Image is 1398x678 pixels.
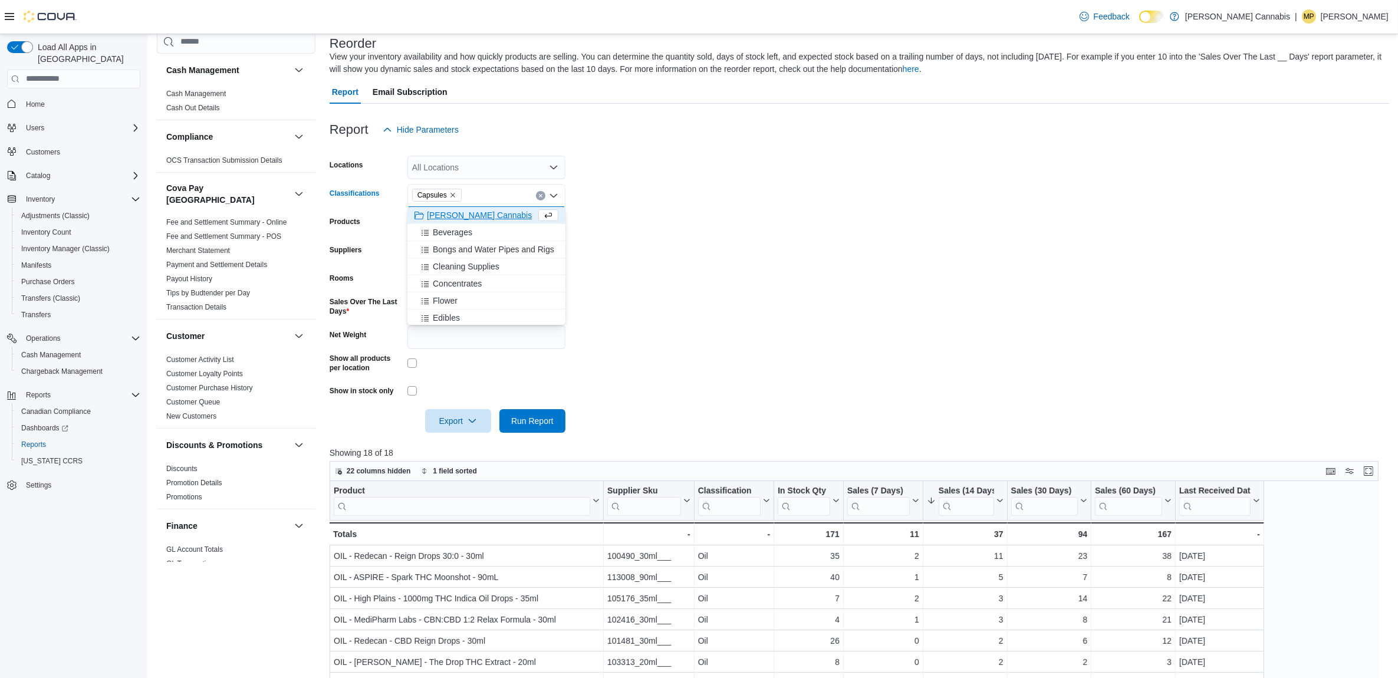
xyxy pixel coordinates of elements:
[17,364,140,379] span: Chargeback Management
[17,404,140,419] span: Canadian Compliance
[1179,570,1260,584] div: [DATE]
[927,634,1004,648] div: 2
[607,634,690,648] div: 101481_30ml___
[903,64,919,74] a: here
[166,130,213,142] h3: Compliance
[12,290,145,307] button: Transfers (Classic)
[17,437,51,452] a: Reports
[292,62,306,77] button: Cash Management
[330,51,1383,75] div: View your inventory availability and how quickly products are selling. You can determine the quan...
[2,476,145,493] button: Settings
[1179,527,1260,541] div: -
[1185,9,1290,24] p: [PERSON_NAME] Cannabis
[330,189,380,198] label: Classifications
[2,330,145,347] button: Operations
[166,397,220,406] span: Customer Queue
[166,464,198,472] a: Discounts
[21,331,65,345] button: Operations
[549,163,558,172] button: Open list of options
[334,613,600,627] div: OIL - MediPharm Labs - CBN:CBD 1:2 Relax Formula - 30ml
[334,485,600,515] button: Product
[416,464,482,478] button: 1 field sorted
[698,613,770,627] div: Oil
[166,302,226,311] span: Transaction Details
[927,570,1004,584] div: 5
[166,103,220,112] span: Cash Out Details
[166,439,262,450] h3: Discounts & Promotions
[21,261,51,270] span: Manifests
[26,100,45,109] span: Home
[698,485,761,515] div: Classification
[333,527,600,541] div: Totals
[166,519,198,531] h3: Finance
[12,224,145,241] button: Inventory Count
[1095,591,1172,605] div: 22
[12,347,145,363] button: Cash Management
[698,549,770,563] div: Oil
[499,409,565,433] button: Run Report
[407,241,565,258] button: Bongs and Water Pipes and Rigs
[407,275,565,292] button: Concentrates
[847,485,910,515] div: Sales (7 Days)
[166,218,287,226] a: Fee and Settlement Summary - Online
[939,485,994,515] div: Sales (14 Days)
[607,485,681,515] div: Supplier Sku
[17,225,140,239] span: Inventory Count
[847,613,919,627] div: 1
[334,570,600,584] div: OIL - ASPIRE - Spark THC Moonshot - 90mL
[1095,485,1162,496] div: Sales (60 Days)
[166,463,198,473] span: Discounts
[1179,591,1260,605] div: [DATE]
[12,241,145,257] button: Inventory Manager (Classic)
[166,155,282,164] span: OCS Transaction Submission Details
[334,655,600,669] div: OIL - [PERSON_NAME] - The Drop THC Extract - 20ml
[847,634,919,648] div: 0
[927,485,1004,515] button: Sales (14 Days)
[778,485,840,515] button: In Stock Qty
[1095,613,1172,627] div: 21
[433,295,458,307] span: Flower
[166,478,222,487] span: Promotion Details
[373,80,448,104] span: Email Subscription
[166,274,212,283] span: Payout History
[12,208,145,224] button: Adjustments (Classic)
[927,591,1004,605] div: 3
[847,527,919,541] div: 11
[292,518,306,532] button: Finance
[433,243,554,255] span: Bongs and Water Pipes and Rigs
[607,485,681,496] div: Supplier Sku
[607,570,690,584] div: 113008_90ml___
[330,217,360,226] label: Products
[17,348,140,362] span: Cash Management
[511,415,554,427] span: Run Report
[17,437,140,452] span: Reports
[778,634,840,648] div: 26
[26,123,44,133] span: Users
[166,330,290,341] button: Customer
[607,655,690,669] div: 103313_20ml___
[166,412,216,420] a: New Customers
[433,278,482,289] span: Concentrates
[432,409,484,433] span: Export
[21,145,65,159] a: Customers
[2,191,145,208] button: Inventory
[21,121,140,135] span: Users
[17,454,140,468] span: Washington CCRS
[334,549,600,563] div: OIL - Redecan - Reign Drops 30:0 - 30ml
[166,383,253,392] span: Customer Purchase History
[778,570,840,584] div: 40
[1361,464,1376,478] button: Enter fullscreen
[21,228,71,237] span: Inventory Count
[157,153,315,172] div: Compliance
[927,549,1004,563] div: 11
[847,591,919,605] div: 2
[33,41,140,65] span: Load All Apps in [GEOGRAPHIC_DATA]
[12,257,145,274] button: Manifests
[1011,613,1087,627] div: 8
[433,466,477,476] span: 1 field sorted
[21,440,46,449] span: Reports
[166,559,218,567] a: GL Transactions
[1011,591,1087,605] div: 14
[17,225,76,239] a: Inventory Count
[21,169,140,183] span: Catalog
